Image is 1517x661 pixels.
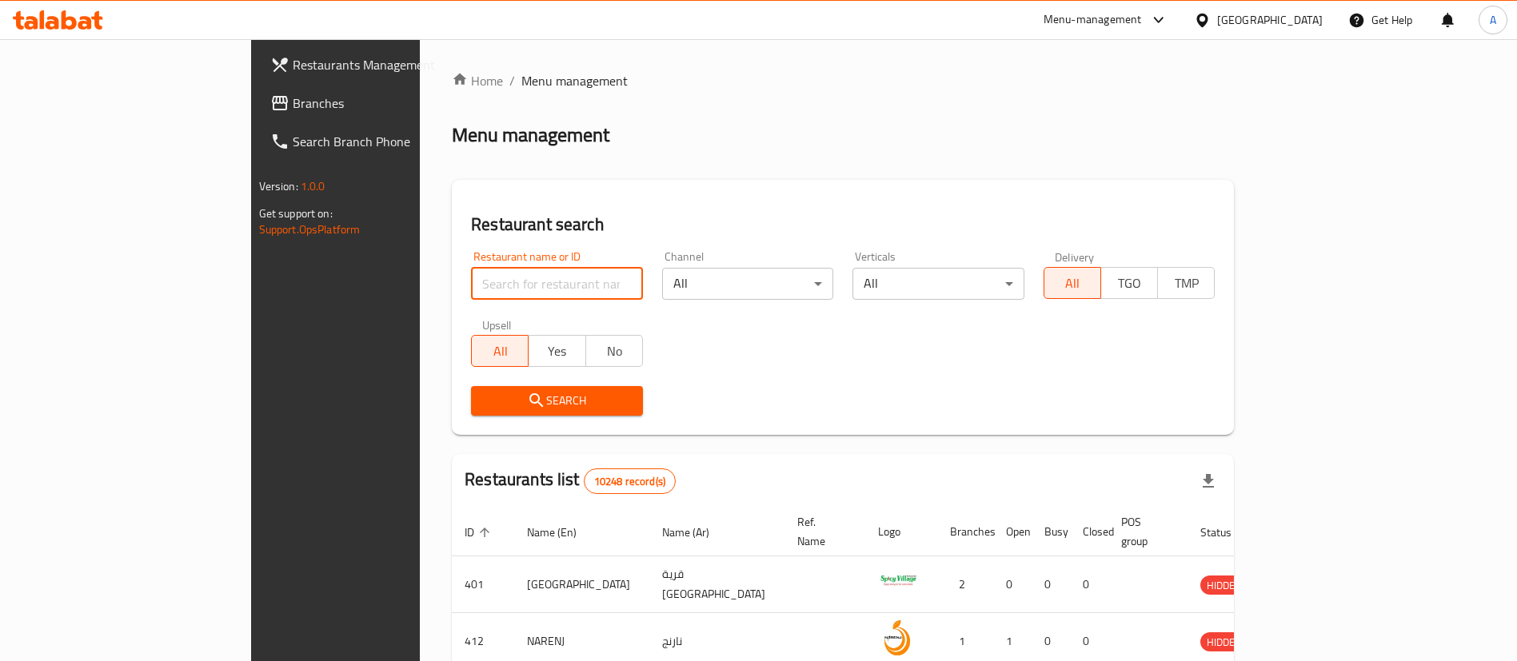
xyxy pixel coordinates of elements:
span: Restaurants Management [293,55,492,74]
div: HIDDEN [1200,632,1248,651]
th: Busy [1032,508,1070,556]
span: All [1051,272,1095,295]
span: 1.0.0 [301,176,325,197]
span: 10248 record(s) [585,474,675,489]
a: Branches [257,84,505,122]
h2: Restaurant search [471,213,1215,237]
a: Restaurants Management [257,46,505,84]
span: Menu management [521,71,628,90]
th: Closed [1070,508,1108,556]
span: Status [1200,523,1252,542]
span: TMP [1164,272,1208,295]
div: Total records count [584,468,676,494]
span: All [478,340,522,363]
th: Logo [865,508,937,556]
button: Search [471,386,643,416]
button: Yes [528,335,585,367]
button: All [471,335,529,367]
span: Branches [293,94,492,113]
td: [GEOGRAPHIC_DATA] [514,556,649,613]
td: 0 [993,556,1032,613]
div: All [662,268,834,300]
span: HIDDEN [1200,576,1248,595]
button: TGO [1100,267,1158,299]
label: Upsell [482,319,512,330]
span: No [593,340,637,363]
h2: Menu management [452,122,609,148]
span: POS group [1121,512,1168,551]
div: Export file [1189,462,1228,500]
div: [GEOGRAPHIC_DATA] [1217,11,1323,29]
input: Search for restaurant name or ID.. [471,268,643,300]
a: Search Branch Phone [257,122,505,161]
td: قرية [GEOGRAPHIC_DATA] [649,556,784,613]
span: Yes [535,340,579,363]
div: Menu-management [1044,10,1142,30]
button: No [585,335,643,367]
span: Version: [259,176,298,197]
span: Get support on: [259,203,333,224]
span: Search Branch Phone [293,132,492,151]
button: All [1044,267,1101,299]
td: 0 [1032,556,1070,613]
button: TMP [1157,267,1215,299]
td: 2 [937,556,993,613]
span: Name (En) [527,523,597,542]
span: A [1490,11,1496,29]
label: Delivery [1055,251,1095,262]
div: All [852,268,1024,300]
span: Search [484,391,630,411]
h2: Restaurants list [465,468,676,494]
span: Ref. Name [797,512,846,551]
th: Branches [937,508,993,556]
span: TGO [1108,272,1152,295]
nav: breadcrumb [452,71,1234,90]
td: 0 [1070,556,1108,613]
a: Support.OpsPlatform [259,219,361,240]
span: Name (Ar) [662,523,730,542]
span: HIDDEN [1200,633,1248,651]
img: Spicy Village [878,561,918,601]
th: Open [993,508,1032,556]
img: NARENJ [878,618,918,658]
li: / [509,71,515,90]
span: ID [465,523,495,542]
